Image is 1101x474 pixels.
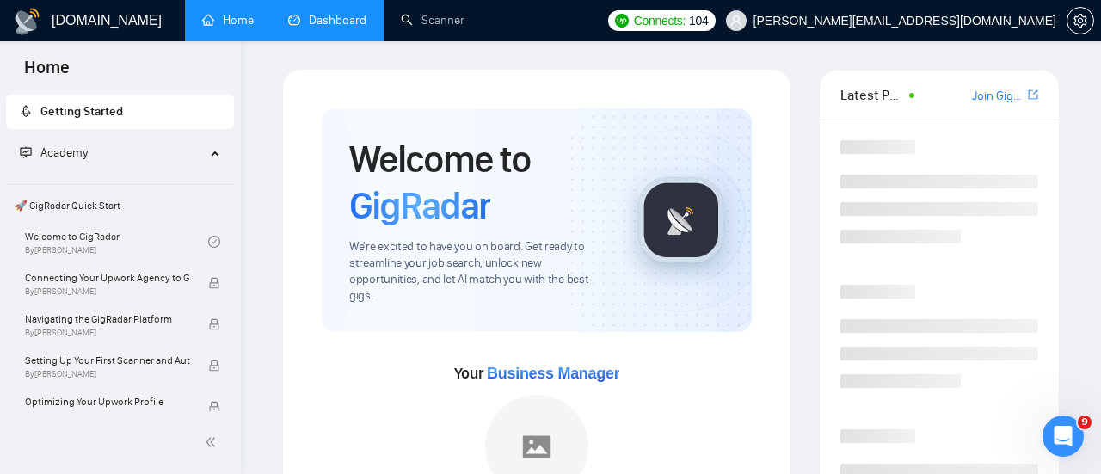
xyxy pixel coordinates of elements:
span: By [PERSON_NAME] [25,410,190,421]
span: Academy [40,145,88,160]
span: 🚀 GigRadar Quick Start [8,188,232,223]
a: searchScanner [401,13,464,28]
span: setting [1067,14,1093,28]
span: fund-projection-screen [20,146,32,158]
span: We're excited to have you on board. Get ready to streamline your job search, unlock new opportuni... [349,239,611,305]
span: export [1028,88,1038,102]
span: double-left [205,434,222,451]
span: By [PERSON_NAME] [25,369,190,379]
img: gigradar-logo.png [638,177,724,263]
a: Join GigRadar Slack Community [972,87,1024,106]
a: dashboardDashboard [288,13,366,28]
li: Getting Started [6,95,234,129]
span: lock [208,360,220,372]
span: Latest Posts from the GigRadar Community [840,84,904,106]
span: Setting Up Your First Scanner and Auto-Bidder [25,352,190,369]
span: Connecting Your Upwork Agency to GigRadar [25,269,190,286]
span: Optimizing Your Upwork Profile [25,393,190,410]
span: Business Manager [487,365,619,382]
a: setting [1067,14,1094,28]
span: By [PERSON_NAME] [25,286,190,297]
a: homeHome [202,13,254,28]
img: upwork-logo.png [615,14,629,28]
span: Connects: [634,11,686,30]
img: logo [14,8,41,35]
span: By [PERSON_NAME] [25,328,190,338]
span: check-circle [208,236,220,248]
span: Navigating the GigRadar Platform [25,311,190,328]
span: lock [208,318,220,330]
button: setting [1067,7,1094,34]
span: Academy [20,145,88,160]
a: export [1028,87,1038,103]
span: 9 [1078,416,1092,429]
span: lock [208,277,220,289]
a: Welcome to GigRadarBy[PERSON_NAME] [25,223,208,261]
span: GigRadar [349,182,490,229]
span: Home [10,55,83,91]
span: Your [454,364,620,383]
span: rocket [20,105,32,117]
span: lock [208,401,220,413]
span: Getting Started [40,104,123,119]
iframe: Intercom live chat [1043,416,1084,457]
span: 104 [689,11,708,30]
h1: Welcome to [349,136,611,229]
span: user [730,15,742,27]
